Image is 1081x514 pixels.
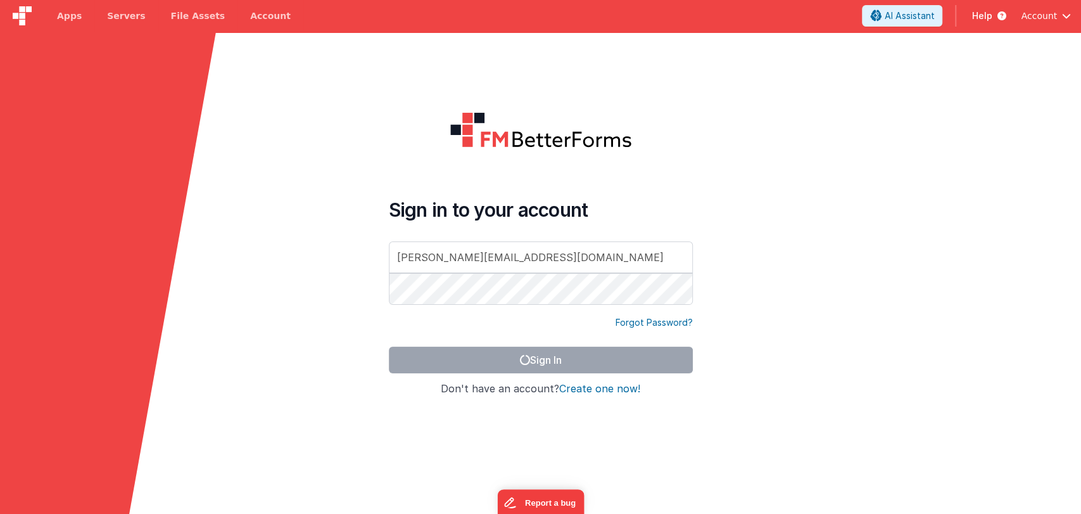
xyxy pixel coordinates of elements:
[884,10,934,22] span: AI Assistant
[862,5,942,27] button: AI Assistant
[389,383,693,395] h4: Don't have an account?
[171,10,225,22] span: File Assets
[559,383,640,395] button: Create one now!
[1021,10,1071,22] button: Account
[389,198,693,221] h4: Sign in to your account
[107,10,145,22] span: Servers
[616,316,693,329] a: Forgot Password?
[1021,10,1057,22] span: Account
[57,10,82,22] span: Apps
[389,241,693,273] input: Email Address
[971,10,992,22] span: Help
[389,347,693,373] button: Sign In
